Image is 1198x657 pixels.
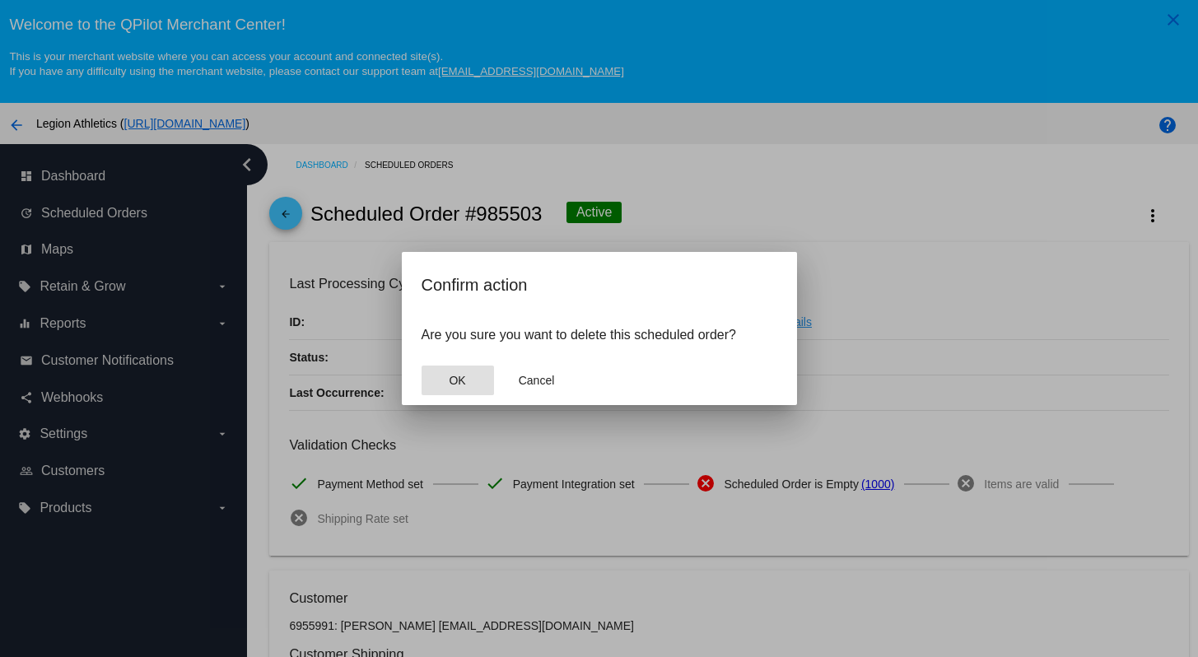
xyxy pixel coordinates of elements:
[422,366,494,395] button: Close dialog
[422,272,777,298] h2: Confirm action
[449,374,465,387] span: OK
[519,374,555,387] span: Cancel
[501,366,573,395] button: Close dialog
[422,328,777,342] p: Are you sure you want to delete this scheduled order?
